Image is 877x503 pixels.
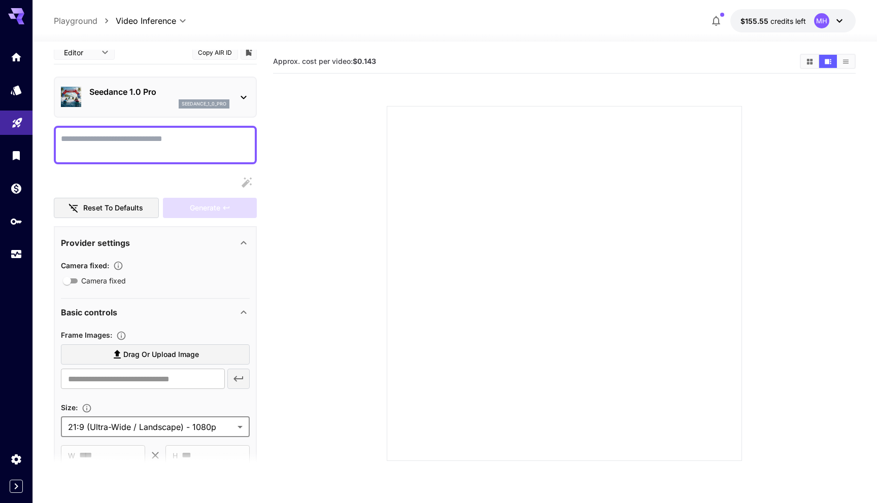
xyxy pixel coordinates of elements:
[116,15,176,27] span: Video Inference
[10,182,22,195] div: Wallet
[10,248,22,261] div: Usage
[837,55,855,68] button: Show videos in list view
[54,198,159,219] button: Reset to defaults
[801,55,819,68] button: Show videos in grid view
[68,421,233,433] span: 21:9 (Ultra-Wide / Landscape) - 1080p
[89,86,229,98] p: Seedance 1.0 Pro
[10,51,22,63] div: Home
[10,84,22,96] div: Models
[112,331,130,341] button: Upload frame images.
[814,13,829,28] div: MH
[10,480,23,493] button: Expand sidebar
[61,261,109,270] span: Camera fixed :
[64,47,95,58] span: Editor
[192,45,238,60] button: Copy AIR ID
[61,306,117,318] p: Basic controls
[61,237,130,249] p: Provider settings
[730,9,856,32] button: $155.54928MH
[10,149,22,162] div: Library
[81,275,126,286] span: Camera fixed
[273,57,376,65] span: Approx. cost per video:
[244,46,253,58] button: Add to library
[61,82,250,113] div: Seedance 1.0 Proseedance_1_0_pro
[173,450,178,461] span: H
[61,331,112,339] span: Frame Images :
[740,16,806,26] div: $155.54928
[770,17,806,25] span: credits left
[819,55,837,68] button: Show videos in video view
[61,231,250,255] div: Provider settings
[123,348,199,361] span: Drag or upload image
[800,54,856,69] div: Show videos in grid viewShow videos in video viewShow videos in list view
[11,113,23,126] div: Playground
[68,450,75,461] span: W
[182,100,226,107] p: seedance_1_0_pro
[54,15,116,27] nav: breadcrumb
[78,403,96,413] button: Adjust the dimensions of the generated image by specifying its width and height in pixels, or sel...
[61,403,78,412] span: Size :
[54,15,97,27] a: Playground
[61,300,250,325] div: Basic controls
[61,344,250,365] label: Drag or upload image
[10,215,22,228] div: API Keys
[740,17,770,25] span: $155.55
[10,453,22,465] div: Settings
[353,57,376,65] b: $0.143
